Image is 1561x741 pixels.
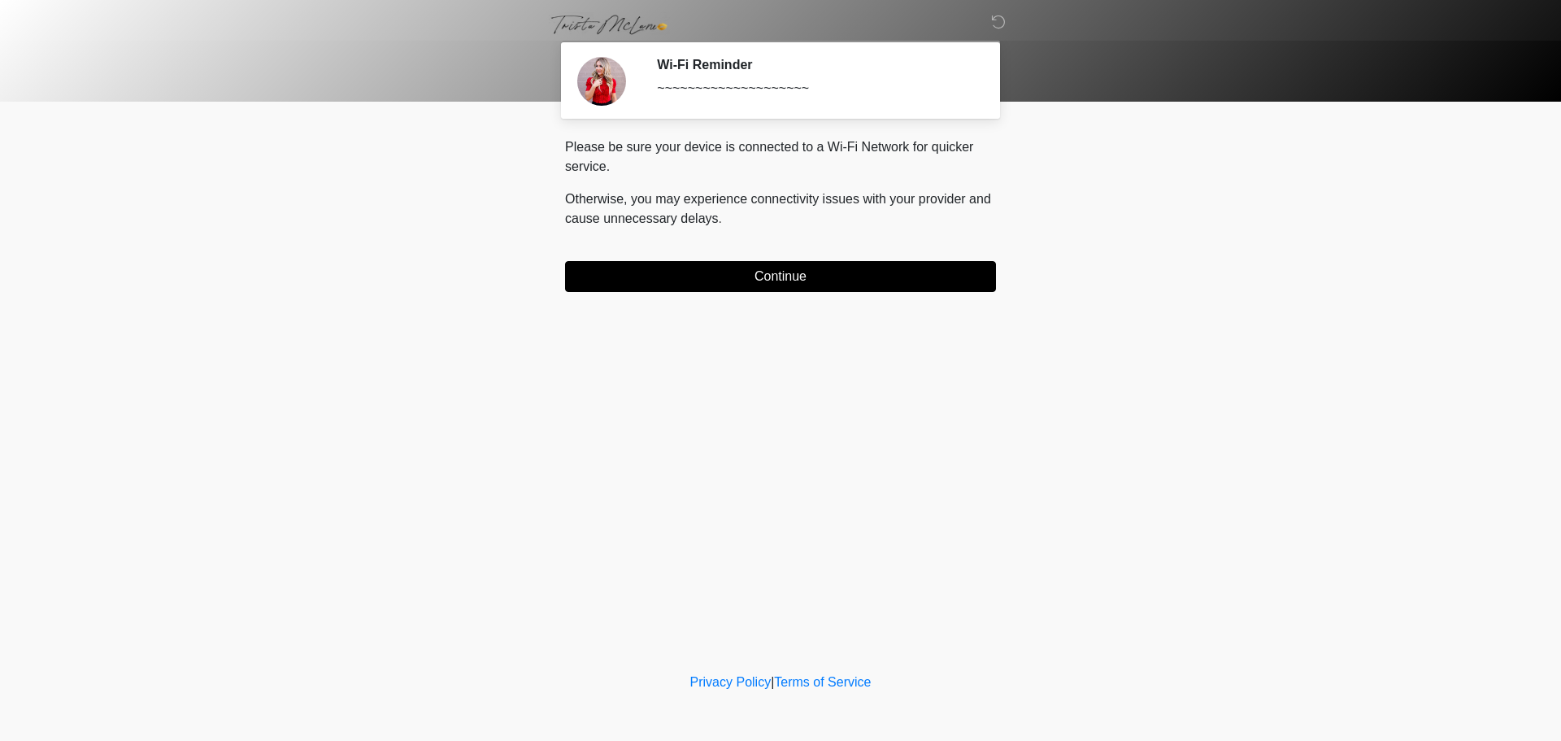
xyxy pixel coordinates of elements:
p: Otherwise, you may experience connectivity issues with your provider and cause unnecessary delays [565,190,996,229]
a: Privacy Policy [690,675,772,689]
div: ~~~~~~~~~~~~~~~~~~~~ [657,79,972,98]
img: Agent Avatar [577,57,626,106]
button: Continue [565,261,996,292]
span: . [719,211,722,225]
a: | [771,675,774,689]
a: Terms of Service [774,675,871,689]
h2: Wi-Fi Reminder [657,57,972,72]
img: Trista McLane Aesthetics Logo [549,12,670,37]
p: Please be sure your device is connected to a Wi-Fi Network for quicker service. [565,137,996,177]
